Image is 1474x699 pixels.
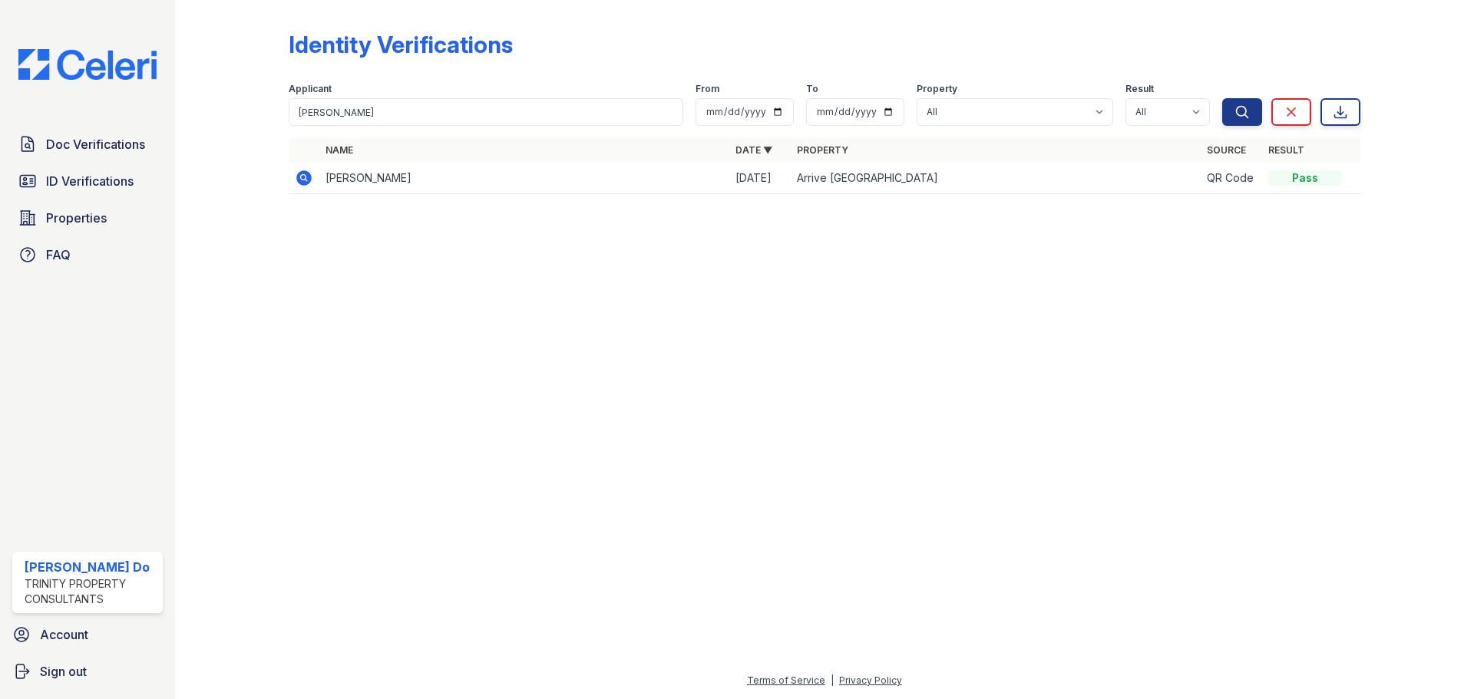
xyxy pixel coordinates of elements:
[791,163,1201,194] td: Arrive [GEOGRAPHIC_DATA]
[696,83,719,95] label: From
[40,625,88,644] span: Account
[289,98,683,126] input: Search by name or phone number
[12,129,163,160] a: Doc Verifications
[1207,144,1246,156] a: Source
[1201,163,1262,194] td: QR Code
[46,246,71,264] span: FAQ
[289,31,513,58] div: Identity Verifications
[735,144,772,156] a: Date ▼
[806,83,818,95] label: To
[25,558,157,576] div: [PERSON_NAME] Do
[326,144,353,156] a: Name
[12,203,163,233] a: Properties
[6,49,169,80] img: CE_Logo_Blue-a8612792a0a2168367f1c8372b55b34899dd931a85d93a1a3d3e32e68fde9ad4.png
[1268,170,1342,186] div: Pass
[1125,83,1154,95] label: Result
[12,166,163,196] a: ID Verifications
[729,163,791,194] td: [DATE]
[831,674,834,686] div: |
[319,163,729,194] td: [PERSON_NAME]
[917,83,957,95] label: Property
[25,576,157,607] div: Trinity Property Consultants
[6,656,169,687] a: Sign out
[289,83,332,95] label: Applicant
[46,172,134,190] span: ID Verifications
[46,135,145,153] span: Doc Verifications
[797,144,848,156] a: Property
[747,674,825,686] a: Terms of Service
[12,239,163,270] a: FAQ
[6,619,169,650] a: Account
[839,674,902,686] a: Privacy Policy
[40,662,87,681] span: Sign out
[1268,144,1304,156] a: Result
[46,209,107,227] span: Properties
